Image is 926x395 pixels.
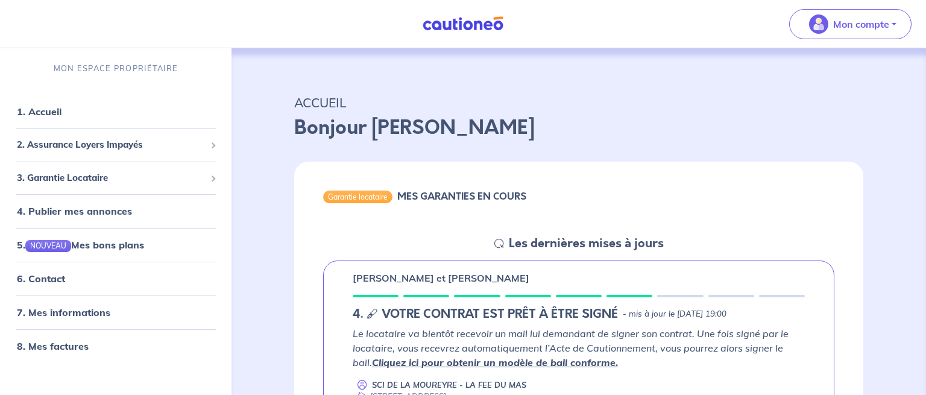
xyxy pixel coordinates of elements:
[323,191,392,203] div: Garantie locataire
[789,9,912,39] button: illu_account_valid_menu.svgMon compte
[17,239,144,251] a: 5.NOUVEAUMes bons plans
[5,233,227,257] div: 5.NOUVEAUMes bons plans
[5,133,227,157] div: 2. Assurance Loyers Impayés
[418,16,508,31] img: Cautioneo
[17,171,206,185] span: 3. Garantie Locataire
[294,113,863,142] p: Bonjour [PERSON_NAME]
[17,205,132,217] a: 4. Publier mes annonces
[17,106,61,118] a: 1. Accueil
[5,100,227,124] div: 1. Accueil
[5,300,227,324] div: 7. Mes informations
[353,271,529,285] p: [PERSON_NAME] et [PERSON_NAME]
[372,356,618,368] a: Cliquez ici pour obtenir un modèle de bail conforme.
[5,334,227,358] div: 8. Mes factures
[54,63,178,74] p: MON ESPACE PROPRIÉTAIRE
[5,267,227,291] div: 6. Contact
[17,306,110,318] a: 7. Mes informations
[17,340,89,352] a: 8. Mes factures
[623,308,726,320] p: - mis à jour le [DATE] 19:00
[353,307,805,321] div: state: CONTRACT-IN-PREPARATION, Context: IN-LANDLORD,IN-LANDLORD
[397,191,526,202] h6: MES GARANTIES EN COURS
[17,273,65,285] a: 6. Contact
[353,307,618,321] h5: 4. 🖋 VOTRE CONTRAT EST PRÊT À ÊTRE SIGNÉ
[809,14,828,34] img: illu_account_valid_menu.svg
[5,166,227,190] div: 3. Garantie Locataire
[833,17,889,31] p: Mon compte
[509,236,664,251] h5: Les dernières mises à jours
[17,138,206,152] span: 2. Assurance Loyers Impayés
[353,327,789,368] em: Le locataire va bientôt recevoir un mail lui demandant de signer son contrat. Une fois signé par ...
[294,92,863,113] p: ACCUEIL
[372,379,526,391] p: SCI DE LA MOUREYRE - LA FEE DU MAS
[5,199,227,223] div: 4. Publier mes annonces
